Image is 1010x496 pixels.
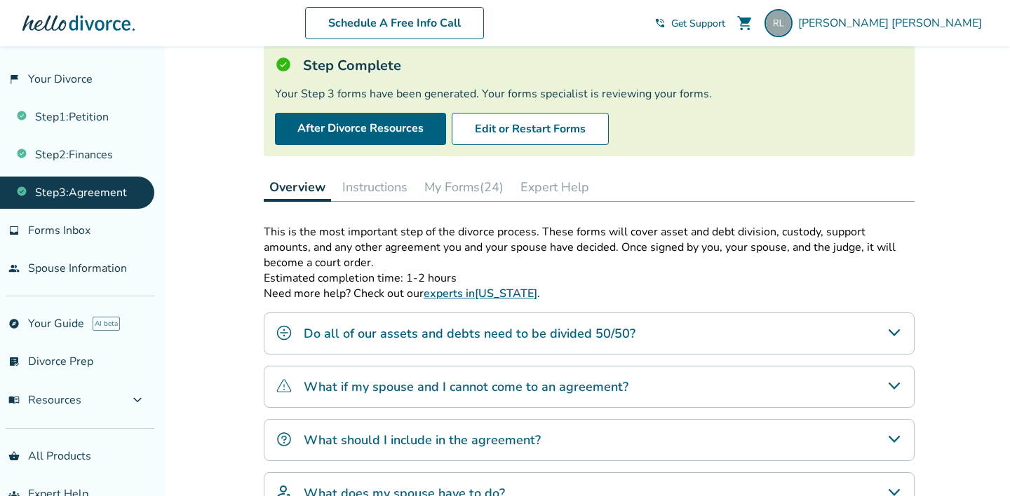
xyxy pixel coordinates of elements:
[8,74,20,85] span: flag_2
[264,224,915,270] p: This is the most important step of the divorce process. These forms will cover asset and debt div...
[8,392,81,408] span: Resources
[304,378,628,396] h4: What if my spouse and I cannot come to an agreement?
[264,312,915,354] div: Do all of our assets and debts need to be divided 50/50?
[304,431,541,449] h4: What should I include in the agreement?
[337,173,413,201] button: Instructions
[515,173,595,201] button: Expert Help
[452,113,609,145] button: Edit or Restart Forms
[424,286,537,301] a: experts in[US_STATE]
[264,173,331,202] button: Overview
[264,366,915,408] div: What if my spouse and I cannot come to an agreement?
[276,431,292,448] img: What should I include in the agreement?
[28,223,90,238] span: Forms Inbox
[8,318,20,329] span: explore
[419,173,509,201] button: My Forms(24)
[275,113,446,145] a: After Divorce Resources
[654,17,725,30] a: phone_in_talkGet Support
[671,17,725,30] span: Get Support
[264,286,915,301] p: Need more help? Check out our .
[8,263,20,274] span: people
[736,15,753,32] span: shopping_cart
[276,324,292,341] img: Do all of our assets and debts need to be divided 50/50?
[8,356,20,367] span: list_alt_check
[654,18,666,29] span: phone_in_talk
[8,225,20,236] span: inbox
[276,378,292,394] img: What if my spouse and I cannot come to an agreement?
[305,7,484,39] a: Schedule A Free Info Call
[765,9,793,37] img: rebeccaliv88@gmail.com
[304,324,635,343] h4: Do all of our assets and debts need to be divided 50/50?
[93,317,120,331] span: AI beta
[275,86,903,102] div: Your Step 3 forms have been generated. Your forms specialist is reviewing your forms.
[264,419,915,461] div: What should I include in the agreement?
[303,56,401,75] h5: Step Complete
[940,429,1010,496] iframe: Chat Widget
[798,15,988,31] span: [PERSON_NAME] [PERSON_NAME]
[264,270,915,286] p: Estimated completion time: 1-2 hours
[129,392,146,408] span: expand_more
[8,450,20,462] span: shopping_basket
[8,394,20,406] span: menu_book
